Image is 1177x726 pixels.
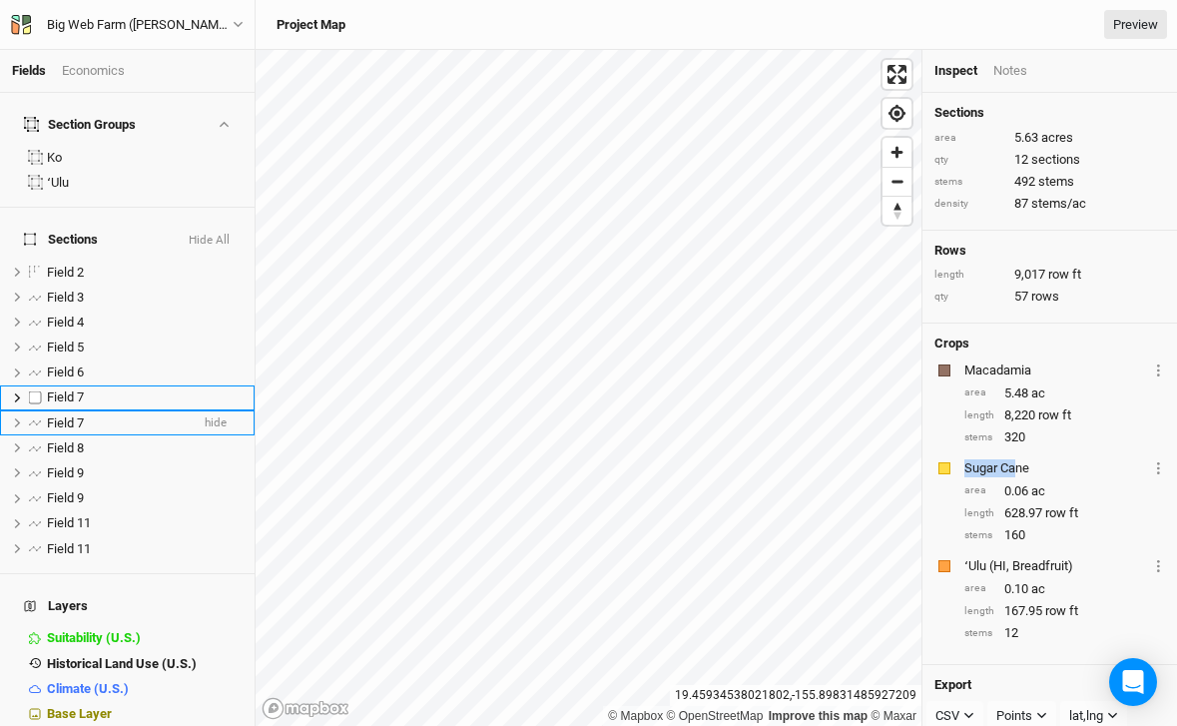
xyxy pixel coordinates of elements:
a: Mapbox [608,709,663,723]
div: Field 11 [47,515,243,531]
div: stems [964,626,994,641]
div: Field 6 [47,364,243,380]
span: Base Layer [47,706,112,721]
div: Big Web Farm ([PERSON_NAME] and [PERSON_NAME]) [47,15,233,35]
div: area [934,131,1004,146]
div: stems [964,430,994,445]
h3: Project Map [277,17,345,33]
span: sections [1031,151,1080,169]
button: Zoom out [883,167,911,196]
div: 57 [934,288,1165,306]
div: Field 11 [47,541,243,557]
div: area [964,483,994,498]
span: Field 11 [47,515,91,530]
span: rows [1031,288,1059,306]
span: Field 4 [47,315,84,330]
div: Suitability (U.S.) [47,630,243,646]
div: density [934,197,1004,212]
span: Field 7 [47,415,84,430]
div: Macadamia [964,362,1148,379]
h4: Layers [12,586,243,626]
div: 19.45934538021802 , -155.89831485927209 [670,685,921,706]
button: Find my location [883,99,911,128]
span: row ft [1045,602,1078,620]
span: row ft [1048,266,1081,284]
span: stems [1038,173,1074,191]
div: qty [934,290,1004,305]
div: Field 7 [47,389,243,405]
a: Improve this map [769,709,868,723]
div: qty [934,153,1004,168]
a: Fields [12,63,46,78]
div: 167.95 [964,602,1165,620]
span: ac [1031,482,1045,500]
div: 8,220 [964,406,1165,424]
span: hide [205,410,227,435]
canvas: Map [256,50,921,726]
div: 5.48 [964,384,1165,402]
div: Open Intercom Messenger [1109,658,1157,706]
div: Inspect [934,62,977,80]
span: ac [1031,384,1045,402]
span: Field 5 [47,340,84,355]
span: Field 6 [47,364,84,379]
div: Base Layer [47,706,243,722]
a: Preview [1104,10,1167,40]
span: Climate (U.S.) [47,681,129,696]
span: Field 7 [47,389,84,404]
div: stems [934,175,1004,190]
span: Historical Land Use (U.S.) [47,656,197,671]
div: length [964,408,994,423]
div: Section Groups [24,117,136,133]
div: Field 4 [47,315,243,331]
div: Historical Land Use (U.S.) [47,656,243,672]
div: Field 3 [47,290,243,306]
div: 87 [934,195,1165,213]
div: length [964,604,994,619]
span: Field 3 [47,290,84,305]
span: Field 2 [47,265,84,280]
div: 320 [964,428,1165,446]
div: stems [964,528,994,543]
span: acres [1041,129,1073,147]
button: Hide All [188,234,231,248]
span: stems/ac [1031,195,1086,213]
button: Crop Usage [1152,456,1165,479]
span: Field 9 [47,490,84,505]
h4: Sections [934,105,1165,121]
button: Crop Usage [1152,554,1165,577]
div: 5.63 [934,129,1165,147]
div: 12 [964,624,1165,642]
div: ʻUlu [47,175,243,191]
div: Ko [47,150,243,166]
h4: Crops [934,336,969,352]
h4: Rows [934,243,1165,259]
div: Big Web Farm (Ryan and Ivy) [47,15,233,35]
div: area [964,385,994,400]
a: OpenStreetMap [667,709,764,723]
div: CSV [935,706,959,726]
button: Zoom in [883,138,911,167]
div: 0.10 [964,580,1165,598]
span: Field 11 [47,541,91,556]
div: Field 9 [47,465,243,481]
div: Field 5 [47,340,243,356]
span: row ft [1038,406,1071,424]
div: 0.06 [964,482,1165,500]
h4: Export [934,677,1165,693]
div: length [964,506,994,521]
div: Sugar Cane [964,459,1148,477]
span: ac [1031,580,1045,598]
div: 160 [964,526,1165,544]
span: Zoom out [883,168,911,196]
button: Crop Usage [1152,359,1165,381]
div: length [934,268,1004,283]
div: 492 [934,173,1165,191]
span: Suitability (U.S.) [47,630,141,645]
button: Show section groups [215,118,232,131]
div: 9,017 [934,266,1165,284]
div: Field 9 [47,490,243,506]
span: Reset bearing to north [883,197,911,225]
div: lat,lng [1069,706,1103,726]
